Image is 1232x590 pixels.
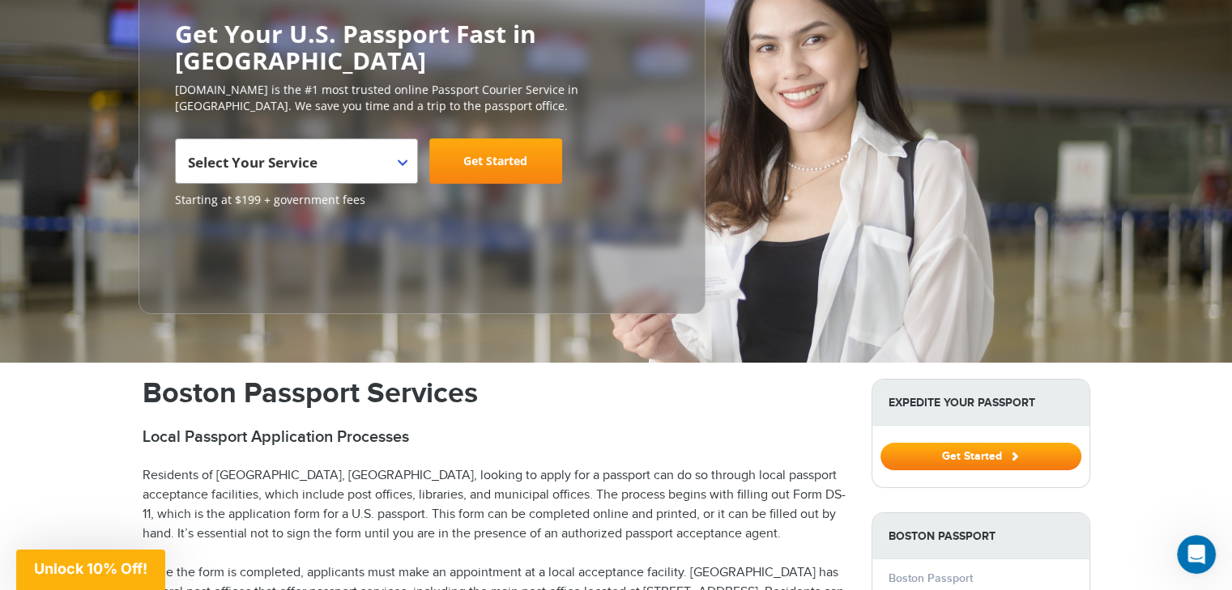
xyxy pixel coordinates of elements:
[872,513,1089,559] strong: Boston Passport
[16,550,165,590] div: Unlock 10% Off!
[429,138,562,184] a: Get Started
[872,380,1089,426] strong: Expedite Your Passport
[188,153,318,172] span: Select Your Service
[880,449,1081,462] a: Get Started
[143,466,847,544] p: Residents of [GEOGRAPHIC_DATA], [GEOGRAPHIC_DATA], looking to apply for a passport can do so thro...
[143,379,847,408] h1: Boston Passport Services
[889,571,973,585] a: Boston Passport
[188,145,401,190] span: Select Your Service
[34,560,147,577] span: Unlock 10% Off!
[175,192,669,208] span: Starting at $199 + government fees
[175,138,418,184] span: Select Your Service
[175,216,296,297] iframe: Customer reviews powered by Trustpilot
[880,443,1081,470] button: Get Started
[175,82,669,114] p: [DOMAIN_NAME] is the #1 most trusted online Passport Courier Service in [GEOGRAPHIC_DATA]. We sav...
[143,427,847,447] h2: Local Passport Application Processes
[1177,535,1216,574] iframe: Intercom live chat
[175,20,669,74] h2: Get Your U.S. Passport Fast in [GEOGRAPHIC_DATA]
